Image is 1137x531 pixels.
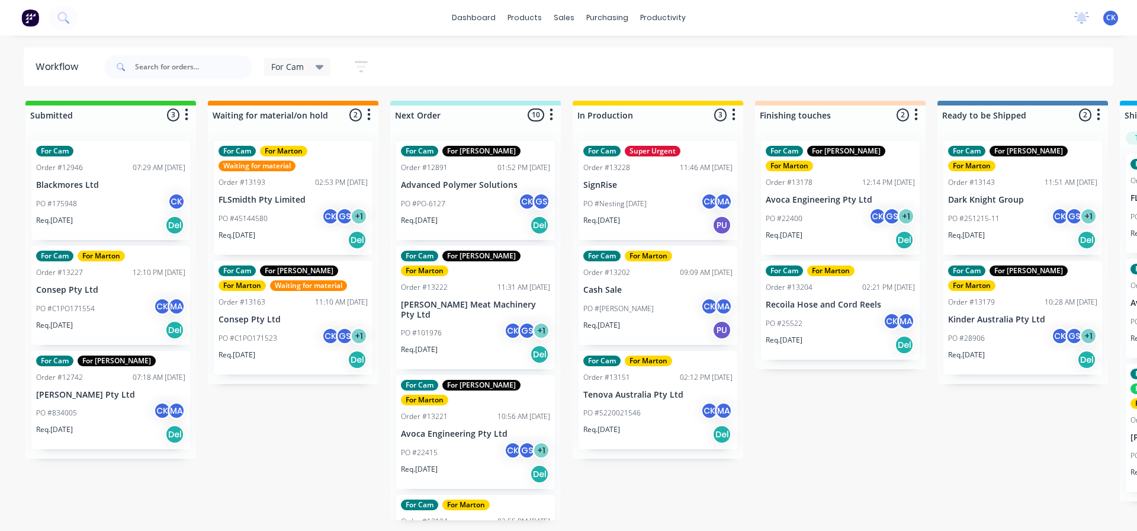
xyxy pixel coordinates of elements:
div: For Cam [401,380,438,391]
p: [PERSON_NAME] Meat Machinery Pty Ltd [401,300,550,320]
div: CK [322,327,339,345]
div: For CamFor MartonOrder #1322712:10 PM [DATE]Consep Pty LtdPO #C1PO171554CKMAReq.[DATE]Del [31,246,190,345]
div: For Marton [766,161,813,171]
p: Req. [DATE] [36,320,73,331]
p: Req. [DATE] [219,230,255,241]
p: Req. [DATE] [401,344,438,355]
div: Order #13194 [401,516,448,527]
div: For Cam [766,265,803,276]
div: Del [1077,350,1096,369]
div: 12:10 PM [DATE] [133,267,185,278]
div: 11:31 AM [DATE] [497,282,550,293]
p: PO #28906 [948,333,985,344]
div: 11:46 AM [DATE] [680,162,733,173]
div: 10:28 AM [DATE] [1045,297,1097,308]
div: products [502,9,548,27]
div: 02:21 PM [DATE] [862,282,915,293]
div: For [PERSON_NAME] [442,146,521,156]
div: GS [336,207,354,225]
p: PO #Nesting [DATE] [583,199,647,209]
div: + 1 [532,322,550,340]
p: PO #25522 [766,318,802,329]
input: Search for orders... [135,55,252,79]
div: CK [322,207,339,225]
div: GS [883,207,901,225]
div: MA [897,312,915,330]
div: Order #13222 [401,282,448,293]
div: + 1 [532,442,550,459]
div: For Cam [219,265,256,276]
p: PO #5220021546 [583,408,641,418]
div: Del [165,425,184,444]
div: For Marton [219,280,266,291]
div: For Cam [401,500,438,510]
div: For Marton [442,500,490,510]
div: For Cam [583,146,621,156]
div: 12:14 PM [DATE] [862,177,915,188]
div: Del [712,425,731,444]
div: For Cam [583,356,621,366]
div: Del [530,345,549,364]
div: For [PERSON_NAME] [442,380,521,391]
p: PO #PO-6127 [401,199,445,209]
div: Order #13221 [401,411,448,422]
div: Order #13179 [948,297,995,308]
div: PU [712,216,731,235]
div: For Marton [948,161,995,171]
div: For CamFor [PERSON_NAME]For MartonOrder #1314311:51 AM [DATE]Dark Knight GroupPO #251215-11CKGS+1... [943,141,1102,255]
p: PO #101976 [401,328,442,338]
div: For [PERSON_NAME] [807,146,885,156]
p: Recoila Hose and Cord Reels [766,300,915,310]
div: 02:55 PM [DATE] [497,516,550,527]
div: For CamFor [PERSON_NAME]For MartonOrder #1317910:28 AM [DATE]Kinder Australia Pty LtdPO #28906CKG... [943,261,1102,375]
div: Workflow [36,60,84,74]
div: 07:29 AM [DATE] [133,162,185,173]
div: Del [530,465,549,484]
div: For Marton [401,395,448,405]
div: For CamSuper UrgentOrder #1322811:46 AM [DATE]SignRisePO #Nesting [DATE]CKMAReq.[DATE]PU [579,141,737,240]
div: GS [518,322,536,340]
p: [PERSON_NAME] Pty Ltd [36,390,185,400]
p: Req. [DATE] [583,320,620,331]
div: PU [712,321,731,340]
div: MA [715,298,733,315]
p: PO #251215-11 [948,213,1000,224]
div: For [PERSON_NAME] [442,251,521,261]
p: PO #834005 [36,408,77,418]
div: For [PERSON_NAME] [990,265,1068,276]
div: CK [883,312,901,330]
p: PO #45144580 [219,213,268,224]
p: FLSmidth Pty Limited [219,195,368,205]
div: CK [153,402,171,420]
div: For Cam [401,146,438,156]
p: Req. [DATE] [36,424,73,435]
div: Order #13227 [36,267,83,278]
div: For CamFor [PERSON_NAME]For MartonOrder #1322211:31 AM [DATE][PERSON_NAME] Meat Machinery Pty Ltd... [396,246,555,370]
div: 10:56 AM [DATE] [497,411,550,422]
div: Del [1077,231,1096,249]
div: CK [504,442,522,459]
div: Order #12742 [36,372,83,383]
p: Req. [DATE] [583,424,620,435]
p: Req. [DATE] [401,464,438,475]
div: Order #13143 [948,177,995,188]
div: Order #13178 [766,177,812,188]
p: PO #22400 [766,213,802,224]
p: Blackmores Ltd [36,180,185,190]
p: SignRise [583,180,733,190]
p: Kinder Australia Pty Ltd [948,315,1097,325]
div: For Cam [766,146,803,156]
div: MA [168,298,185,315]
div: + 1 [350,327,368,345]
div: For CamFor [PERSON_NAME]Order #1274207:18 AM [DATE][PERSON_NAME] Pty LtdPO #834005CKMAReq.[DATE]Del [31,351,190,450]
img: Factory [21,9,39,27]
div: + 1 [897,207,915,225]
p: Req. [DATE] [766,335,802,346]
div: productivity [634,9,692,27]
div: For Cam [36,146,73,156]
div: For [PERSON_NAME] [78,356,156,366]
span: For Cam [271,60,304,73]
div: 02:12 PM [DATE] [680,372,733,383]
div: CK [701,193,718,210]
p: Tenova Australia Pty Ltd [583,390,733,400]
